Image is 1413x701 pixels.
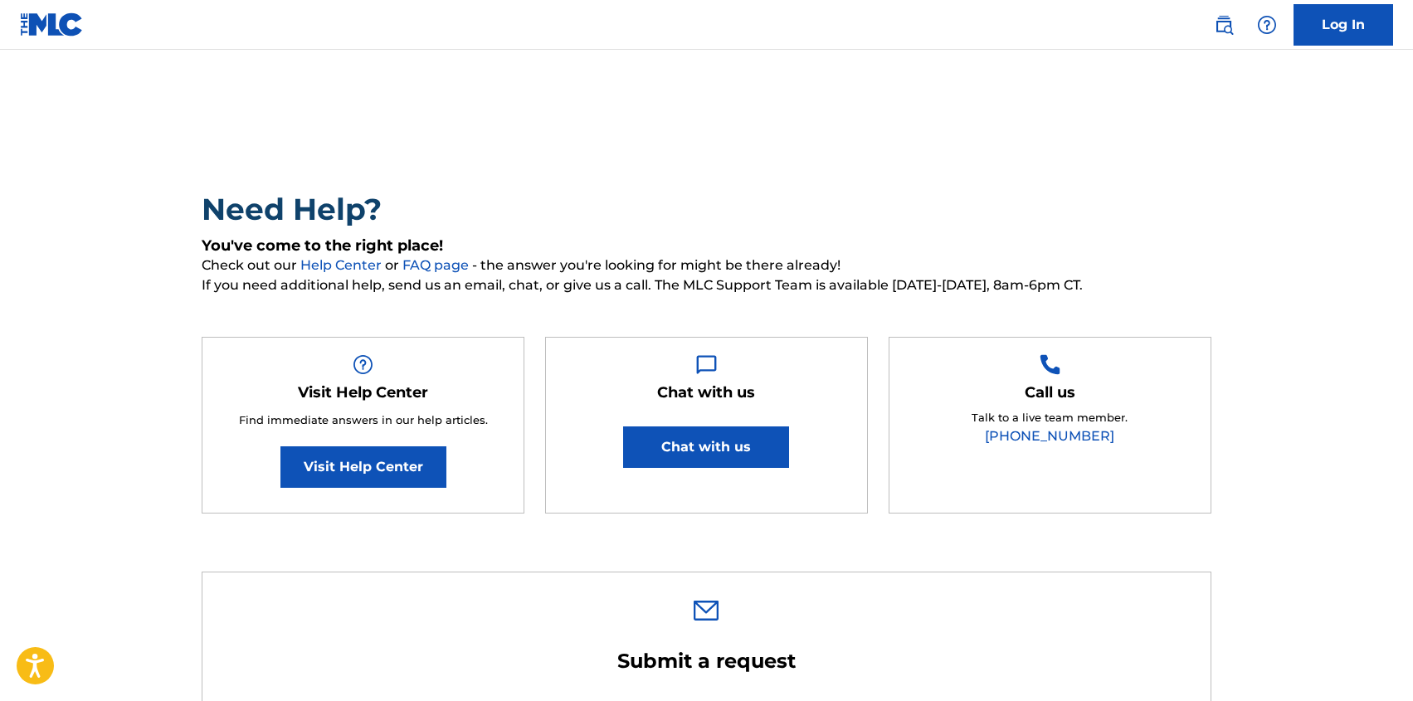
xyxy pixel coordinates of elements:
[694,601,719,621] img: 0ff00501b51b535a1dc6.svg
[1294,4,1393,46] a: Log In
[300,257,385,273] a: Help Center
[20,12,84,37] img: MLC Logo
[1025,383,1075,402] h5: Call us
[657,383,755,402] h5: Chat with us
[696,354,717,375] img: Help Box Image
[972,410,1128,426] p: Talk to a live team member.
[353,354,373,375] img: Help Box Image
[1040,354,1060,375] img: Help Box Image
[985,428,1114,444] a: [PHONE_NUMBER]
[1250,8,1284,41] div: Help
[1207,8,1240,41] a: Public Search
[202,191,1211,228] h2: Need Help?
[507,649,905,674] h2: Submit a request
[1257,15,1277,35] img: help
[623,426,789,468] button: Chat with us
[1214,15,1234,35] img: search
[402,257,472,273] a: FAQ page
[280,446,446,488] a: Visit Help Center
[202,275,1211,295] span: If you need additional help, send us an email, chat, or give us a call. The MLC Support Team is a...
[202,236,1211,256] h5: You've come to the right place!
[202,256,1211,275] span: Check out our or - the answer you're looking for might be there already!
[298,383,428,402] h5: Visit Help Center
[239,413,488,426] span: Find immediate answers in our help articles.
